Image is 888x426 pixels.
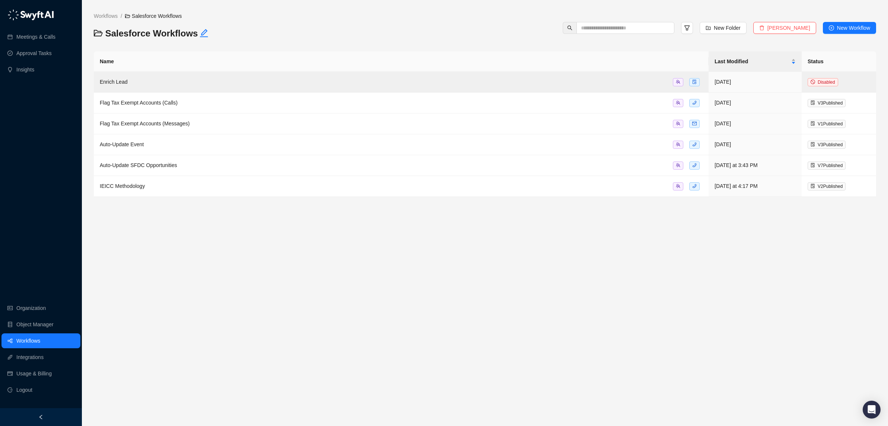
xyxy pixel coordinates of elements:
[7,387,13,393] span: logout
[692,80,697,84] span: file-done
[100,100,178,106] span: Flag Tax Exempt Accounts (Calls)
[818,121,843,126] span: V 1 Published
[818,100,843,106] span: V 3 Published
[100,79,128,85] span: Enrich Lead
[709,93,802,113] td: [DATE]
[676,121,680,126] span: team
[700,22,747,34] button: New Folder
[94,51,709,72] th: Name
[676,100,680,105] span: team
[811,184,815,188] span: file-done
[759,25,764,31] span: delete
[684,25,690,31] span: filter
[92,12,119,20] a: Workflows
[16,301,46,316] a: Organization
[818,184,843,189] span: V 2 Published
[714,24,741,32] span: New Folder
[16,46,52,61] a: Approval Tasks
[199,28,208,39] button: Edit
[121,12,122,20] li: /
[94,29,103,38] span: folder-open
[38,414,44,420] span: left
[753,22,816,34] button: [PERSON_NAME]
[125,13,182,19] span: Salesforce Workflows
[811,142,815,147] span: file-done
[100,121,190,126] span: Flag Tax Exempt Accounts (Messages)
[676,184,680,188] span: team
[818,163,843,168] span: V 7 Published
[709,176,802,197] td: [DATE] at 4:17 PM
[863,401,881,419] div: Open Intercom Messenger
[16,62,34,77] a: Insights
[811,80,815,84] span: stop
[818,142,843,147] span: V 3 Published
[100,141,144,147] span: Auto-Update Event
[811,100,815,105] span: file-done
[709,134,802,155] td: [DATE]
[676,80,680,84] span: team
[125,13,130,19] span: folder-open
[709,155,802,176] td: [DATE] at 3:43 PM
[692,121,697,126] span: mail
[811,121,815,126] span: file-done
[692,100,697,105] span: phone
[100,162,177,168] span: Auto-Update SFDC Opportunities
[692,184,697,188] span: phone
[16,366,52,381] a: Usage & Billing
[706,25,711,31] span: folder-add
[692,163,697,167] span: phone
[16,29,55,44] a: Meetings & Calls
[709,72,802,93] td: [DATE]
[16,333,40,348] a: Workflows
[7,9,54,20] img: logo-05li4sbe.png
[16,350,44,365] a: Integrations
[676,163,680,167] span: team
[692,142,697,147] span: phone
[709,113,802,134] td: [DATE]
[767,24,810,32] span: [PERSON_NAME]
[199,29,208,38] span: edit
[567,25,572,31] span: search
[802,51,876,72] th: Status
[811,163,815,167] span: file-done
[715,57,790,65] span: Last Modified
[16,382,32,397] span: Logout
[16,317,54,332] a: Object Manager
[823,22,876,34] button: New Workflow
[818,80,835,85] span: Disabled
[837,24,870,32] span: New Workflow
[94,28,303,39] h3: Salesforce Workflows
[676,142,680,147] span: team
[100,183,145,189] span: IEICC Methodology
[829,25,834,31] span: plus-circle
